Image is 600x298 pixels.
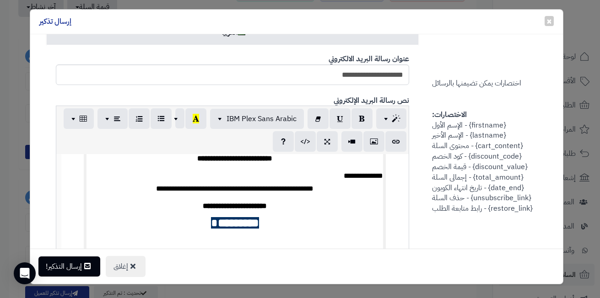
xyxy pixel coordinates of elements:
[329,53,409,64] b: عنوان رسالة البريد الالكتروني
[106,256,146,277] button: إغلاق
[334,95,409,106] b: نص رسالة البريد الإلكتروني
[448,20,513,34] label: الرسالة المرسلة للعميل:
[14,262,36,284] div: Open Intercom Messenger
[38,256,100,277] button: إرسال التذكير!
[546,14,552,28] span: ×
[39,16,71,27] h4: إرسال تذكير
[227,113,297,124] span: IBM Plex Sans Arabic
[432,23,532,214] span: اختصارات يمكن تضيمنها بالرسائل {firstname} - الإسم الأول {lastname} - الإسم الأخير {cart_content}...
[432,109,467,120] strong: الاختصارات:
